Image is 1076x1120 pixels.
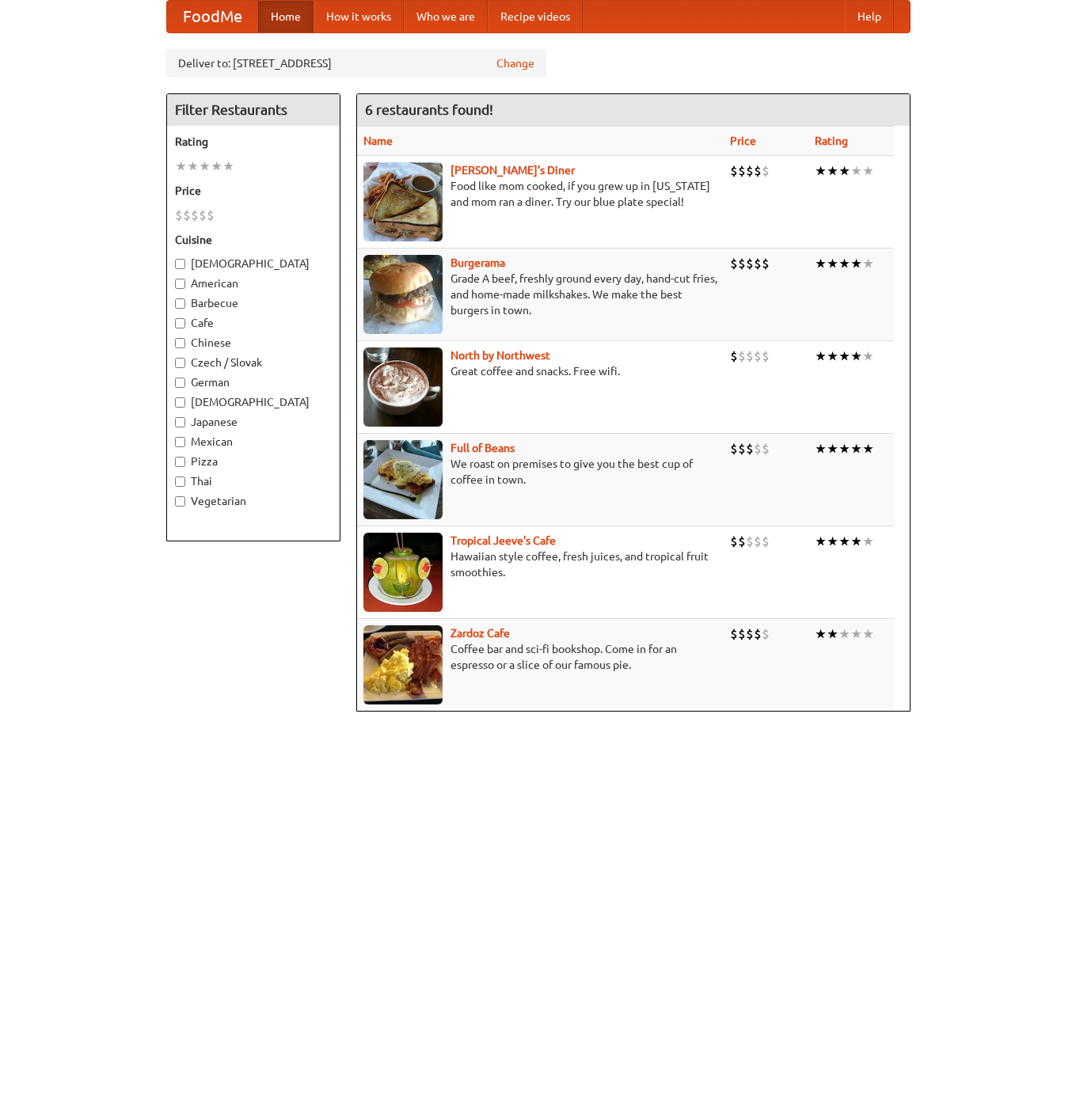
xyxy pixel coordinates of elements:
[175,256,332,271] label: [DEMOGRAPHIC_DATA]
[730,533,738,550] li: $
[183,207,191,224] li: $
[175,473,332,489] label: Thai
[815,135,848,147] a: Rating
[746,347,754,365] li: $
[363,641,717,673] p: Coffee bar and sci-fi bookshop. Come in for an espresso or a slice of our famous pie.
[862,255,874,272] li: ★
[815,162,827,180] li: ★
[730,347,738,365] li: $
[738,255,746,272] li: $
[762,162,770,180] li: $
[175,279,185,289] input: American
[175,134,332,150] h5: Rating
[175,315,332,331] label: Cafe
[850,440,862,457] li: ★
[762,533,770,550] li: $
[738,440,746,457] li: $
[746,440,754,457] li: $
[838,162,850,180] li: ★
[850,255,862,272] li: ★
[451,627,510,640] a: Zardoz Cafe
[404,1,488,32] a: Who we are
[175,207,183,224] li: $
[211,158,222,175] li: ★
[451,256,505,269] a: Burgerama
[363,255,443,334] img: burgerama.jpg
[827,440,838,457] li: ★
[850,533,862,550] li: ★
[827,255,838,272] li: ★
[762,440,770,457] li: $
[754,625,762,643] li: $
[738,533,746,550] li: $
[496,55,534,71] a: Change
[815,255,827,272] li: ★
[827,533,838,550] li: ★
[845,1,894,32] a: Help
[175,158,187,175] li: ★
[175,454,332,469] label: Pizza
[175,298,185,309] input: Barbecue
[862,162,874,180] li: ★
[488,1,583,32] a: Recipe videos
[730,625,738,643] li: $
[175,318,185,328] input: Cafe
[175,295,332,311] label: Barbecue
[754,347,762,365] li: $
[838,440,850,457] li: ★
[738,162,746,180] li: $
[746,162,754,180] li: $
[175,457,185,467] input: Pizza
[167,1,258,32] a: FoodMe
[175,378,185,388] input: German
[363,363,717,379] p: Great coffee and snacks. Free wifi.
[175,338,185,348] input: Chinese
[175,417,185,427] input: Japanese
[167,94,340,126] h4: Filter Restaurants
[175,259,185,269] input: [DEMOGRAPHIC_DATA]
[862,533,874,550] li: ★
[815,625,827,643] li: ★
[838,255,850,272] li: ★
[363,162,443,241] img: sallys.jpg
[754,440,762,457] li: $
[754,255,762,272] li: $
[730,162,738,180] li: $
[451,164,575,177] b: [PERSON_NAME]'s Diner
[862,440,874,457] li: ★
[258,1,314,32] a: Home
[363,135,393,147] a: Name
[363,440,443,519] img: beans.jpg
[363,456,717,488] p: We roast on premises to give you the best cup of coffee in town.
[175,414,332,430] label: Japanese
[738,625,746,643] li: $
[451,442,515,454] a: Full of Beans
[754,162,762,180] li: $
[746,255,754,272] li: $
[838,347,850,365] li: ★
[363,271,717,318] p: Grade A beef, freshly ground every day, hand-cut fries, and home-made milkshakes. We make the bes...
[314,1,404,32] a: How it works
[850,347,862,365] li: ★
[827,162,838,180] li: ★
[166,49,546,78] div: Deliver to: [STREET_ADDRESS]
[175,496,185,507] input: Vegetarian
[175,358,185,368] input: Czech / Slovak
[451,534,556,547] a: Tropical Jeeve's Cafe
[850,162,862,180] li: ★
[762,625,770,643] li: $
[207,207,215,224] li: $
[451,349,550,362] a: North by Northwest
[827,625,838,643] li: ★
[199,158,211,175] li: ★
[862,625,874,643] li: ★
[738,347,746,365] li: $
[363,625,443,704] img: zardoz.jpg
[363,347,443,427] img: north.jpg
[175,397,185,408] input: [DEMOGRAPHIC_DATA]
[175,335,332,351] label: Chinese
[175,183,332,199] h5: Price
[175,434,332,450] label: Mexican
